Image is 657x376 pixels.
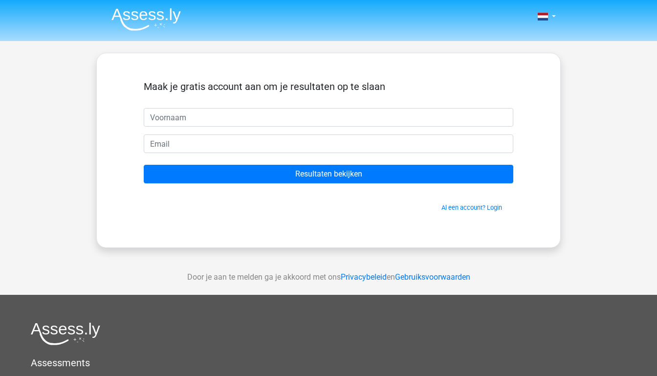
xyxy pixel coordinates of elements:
h5: Maak je gratis account aan om je resultaten op te slaan [144,81,513,92]
h5: Assessments [31,357,626,369]
a: Privacybeleid [341,272,387,282]
a: Al een account? Login [441,204,502,211]
input: Email [144,134,513,153]
img: Assessly logo [31,322,100,345]
input: Voornaam [144,108,513,127]
img: Assessly [111,8,181,31]
input: Resultaten bekijken [144,165,513,183]
a: Gebruiksvoorwaarden [395,272,470,282]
